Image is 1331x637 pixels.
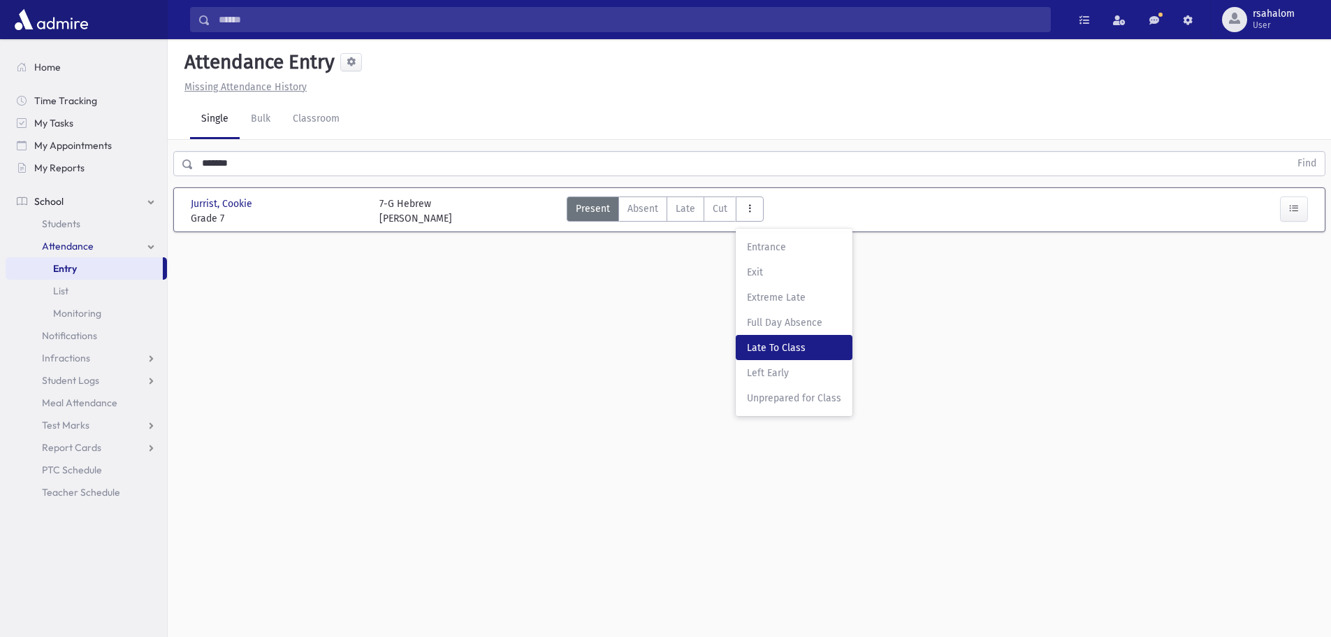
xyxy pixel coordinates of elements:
span: List [53,285,68,297]
button: Find [1289,152,1325,176]
img: AdmirePro [11,6,92,34]
h5: Attendance Entry [179,50,335,74]
a: Attendance [6,235,167,257]
span: Teacher Schedule [42,486,120,499]
div: 7-G Hebrew [PERSON_NAME] [379,196,452,226]
span: Extreme Late [747,290,841,305]
div: AttTypes [567,196,764,226]
a: Missing Attendance History [179,81,307,93]
span: Students [42,217,80,230]
span: School [34,195,64,208]
a: Single [190,100,240,139]
a: Student Logs [6,369,167,392]
span: Entrance [747,240,841,255]
span: Meal Attendance [42,396,117,409]
a: Infractions [6,347,167,369]
span: PTC Schedule [42,464,102,476]
span: Monitoring [53,307,101,320]
a: Test Marks [6,414,167,436]
span: Jurrist, Cookie [191,196,255,211]
span: Student Logs [42,374,99,387]
span: My Tasks [34,117,73,129]
span: Late To Class [747,341,841,355]
span: rsahalom [1253,8,1295,20]
a: Teacher Schedule [6,481,167,503]
a: Students [6,213,167,235]
span: Grade 7 [191,211,365,226]
span: Left Early [747,366,841,380]
span: Attendance [42,240,94,252]
span: Cut [713,201,727,216]
a: Notifications [6,324,167,347]
a: My Reports [6,157,167,179]
a: List [6,280,167,302]
a: My Tasks [6,112,167,134]
a: PTC Schedule [6,459,167,481]
span: Report Cards [42,441,101,454]
a: Monitoring [6,302,167,324]
u: Missing Attendance History [184,81,307,93]
span: Notifications [42,329,97,342]
span: Exit [747,265,841,280]
span: Entry [53,262,77,275]
a: Home [6,56,167,78]
a: Entry [6,257,163,280]
input: Search [210,7,1050,32]
span: Time Tracking [34,94,97,107]
span: My Appointments [34,139,112,152]
a: My Appointments [6,134,167,157]
a: Time Tracking [6,90,167,112]
span: Infractions [42,352,90,364]
a: Classroom [282,100,351,139]
a: Report Cards [6,436,167,459]
a: Bulk [240,100,282,139]
span: Unprepared for Class [747,391,841,406]
span: Full Day Absence [747,315,841,330]
span: Present [576,201,610,216]
a: Meal Attendance [6,392,167,414]
a: School [6,190,167,213]
span: Test Marks [42,419,89,431]
span: Home [34,61,61,73]
span: User [1253,20,1295,31]
span: My Reports [34,162,85,174]
span: Absent [627,201,658,216]
span: Late [676,201,695,216]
